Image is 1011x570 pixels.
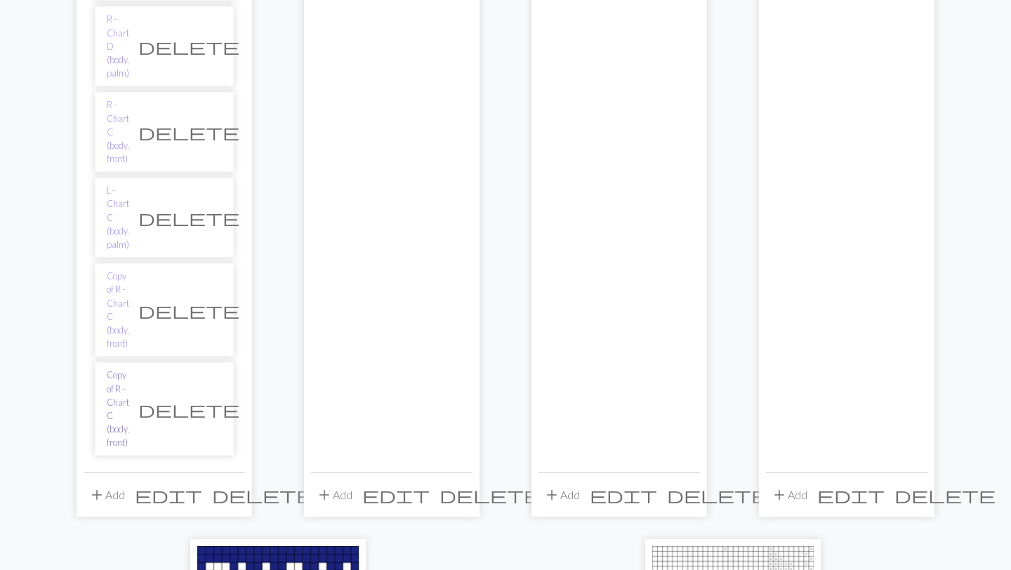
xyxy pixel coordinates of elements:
[316,485,333,505] span: add
[129,396,249,423] button: Delete chart
[129,204,249,231] button: Delete chart
[129,119,249,145] button: Delete chart
[107,369,129,449] a: Copy of R - Chart C (body, front)
[107,270,129,350] a: Copy of R - Chart C (body, front)
[357,482,435,508] button: Edit
[662,482,773,508] button: Delete
[435,482,546,508] button: Delete
[129,33,249,60] button: Delete chart
[207,482,318,508] button: Delete
[771,485,788,505] span: add
[129,297,249,324] button: Delete chart
[84,482,130,508] button: Add
[311,482,357,508] button: Add
[440,485,541,505] span: delete
[590,486,657,503] i: Edit
[138,399,239,419] span: delete
[890,482,1000,508] button: Delete
[538,482,585,508] button: Add
[667,485,768,505] span: delete
[212,485,313,505] span: delete
[543,485,560,505] span: add
[138,300,239,320] span: delete
[138,37,239,56] span: delete
[138,208,239,227] span: delete
[812,482,890,508] button: Edit
[894,485,996,505] span: delete
[362,486,430,503] i: Edit
[107,184,129,251] a: L - Chart C (body, palm)
[817,485,885,505] span: edit
[585,482,662,508] button: Edit
[130,482,207,508] button: Edit
[766,482,812,508] button: Add
[817,486,885,503] i: Edit
[135,486,202,503] i: Edit
[107,13,129,80] a: R - Chart D (body, palm)
[88,485,105,505] span: add
[135,485,202,505] span: edit
[138,122,239,142] span: delete
[590,485,657,505] span: edit
[362,485,430,505] span: edit
[107,98,129,166] a: R - Chart C (body, front)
